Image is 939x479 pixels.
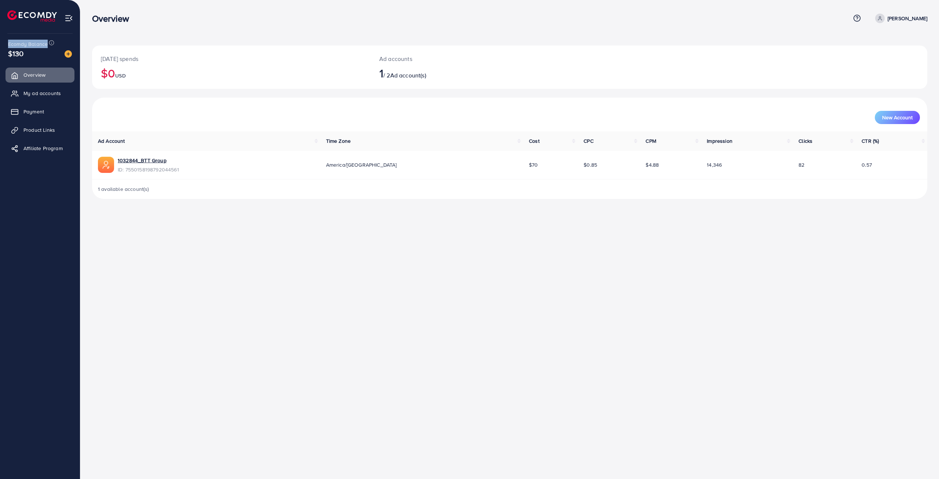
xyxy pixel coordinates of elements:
img: menu [65,14,73,22]
span: My ad accounts [23,90,61,97]
h2: $0 [101,66,362,80]
h2: / 2 [379,66,570,80]
span: Ad Account [98,137,125,145]
img: ic-ads-acc.e4c84228.svg [98,157,114,173]
span: Ad account(s) [390,71,426,79]
a: Product Links [6,123,74,137]
p: [DATE] spends [101,54,362,63]
span: $4.88 [646,161,659,168]
p: [PERSON_NAME] [888,14,927,23]
span: Clicks [799,137,812,145]
p: Ad accounts [379,54,570,63]
span: 0.57 [862,161,872,168]
a: Affiliate Program [6,141,74,156]
span: $70 [529,161,538,168]
span: Overview [23,71,45,79]
span: New Account [882,115,913,120]
img: logo [7,10,57,22]
span: America/[GEOGRAPHIC_DATA] [326,161,397,168]
span: 1 available account(s) [98,185,149,193]
span: $130 [8,48,24,59]
span: ID: 7550158198792044561 [118,166,179,173]
span: Time Zone [326,137,351,145]
a: [PERSON_NAME] [872,14,927,23]
span: 1 [379,65,383,81]
span: CPM [646,137,656,145]
span: CPC [584,137,593,145]
span: $0.85 [584,161,597,168]
iframe: Chat [908,446,933,473]
span: Cost [529,137,540,145]
a: Overview [6,68,74,82]
h3: Overview [92,13,135,24]
span: CTR (%) [862,137,879,145]
span: USD [115,72,125,79]
span: Payment [23,108,44,115]
a: Payment [6,104,74,119]
span: Product Links [23,126,55,134]
span: Ecomdy Balance [8,40,48,48]
span: 82 [799,161,804,168]
a: 1032844_BTT Group [118,157,179,164]
a: My ad accounts [6,86,74,101]
span: 14,346 [707,161,722,168]
button: New Account [875,111,920,124]
span: Impression [707,137,732,145]
span: Affiliate Program [23,145,63,152]
img: image [65,50,72,58]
